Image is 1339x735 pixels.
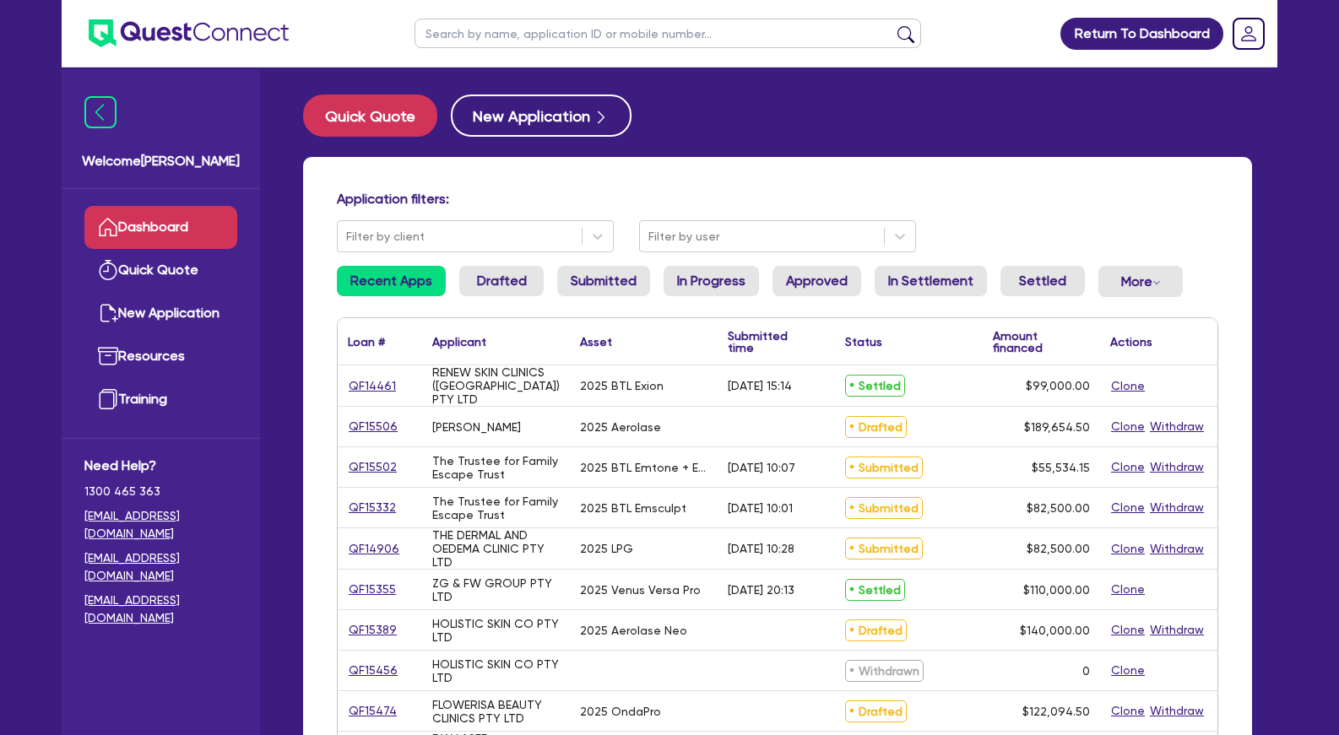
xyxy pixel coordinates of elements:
[1027,542,1090,555] span: $82,500.00
[89,19,289,47] img: quest-connect-logo-blue
[1110,457,1146,477] button: Clone
[432,365,560,406] div: RENEW SKIN CLINICS ([GEOGRAPHIC_DATA]) PTY LTD
[432,454,560,481] div: The Trustee for Family Escape Trust
[84,249,237,292] a: Quick Quote
[1032,461,1090,474] span: $55,534.15
[303,95,451,137] a: Quick Quote
[845,497,923,519] span: Submitted
[580,379,664,392] div: 2025 BTL Exion
[1098,266,1183,297] button: Dropdown toggle
[415,19,921,48] input: Search by name, application ID or mobile number...
[772,266,861,296] a: Approved
[84,483,237,500] span: 1300 465 363
[580,705,661,718] div: 2025 OndaPro
[1023,583,1090,597] span: $110,000.00
[84,292,237,335] a: New Application
[98,303,118,323] img: new-application
[1027,501,1090,515] span: $82,500.00
[348,457,398,477] a: QF15502
[1110,661,1146,680] button: Clone
[728,583,794,597] div: [DATE] 20:13
[303,95,437,137] button: Quick Quote
[1082,664,1090,678] div: 0
[728,330,810,354] div: Submitted time
[580,583,701,597] div: 2025 Venus Versa Pro
[84,335,237,378] a: Resources
[348,376,397,396] a: QF14461
[1149,417,1205,436] button: Withdraw
[1022,705,1090,718] span: $122,094.50
[432,495,560,522] div: The Trustee for Family Escape Trust
[98,389,118,409] img: training
[845,375,905,397] span: Settled
[845,538,923,559] span: Submitted
[84,206,237,249] a: Dashboard
[845,579,905,601] span: Settled
[98,346,118,366] img: resources
[432,657,560,684] div: HOLISTIC SKIN CO PTY LTD
[84,456,237,476] span: Need Help?
[580,501,686,515] div: 2025 BTL Emsculpt
[432,576,560,603] div: ZG & FW GROUP PTY LTD
[845,700,907,722] span: Drafted
[580,624,687,637] div: 2025 Aerolase Neo
[84,592,237,627] a: [EMAIL_ADDRESS][DOMAIN_NAME]
[348,580,397,599] a: QF15355
[557,266,650,296] a: Submitted
[728,542,794,555] div: [DATE] 10:28
[845,619,907,641] span: Drafted
[348,417,398,436] a: QF15506
[1110,701,1146,721] button: Clone
[875,266,987,296] a: In Settlement
[664,266,759,296] a: In Progress
[98,260,118,280] img: quick-quote
[432,420,521,434] div: [PERSON_NAME]
[84,549,237,585] a: [EMAIL_ADDRESS][DOMAIN_NAME]
[432,336,486,348] div: Applicant
[432,617,560,644] div: HOLISTIC SKIN CO PTY LTD
[1110,376,1146,396] button: Clone
[348,701,398,721] a: QF15474
[84,378,237,421] a: Training
[1227,12,1271,56] a: Dropdown toggle
[1026,379,1090,392] span: $99,000.00
[1110,498,1146,517] button: Clone
[845,660,924,682] span: Withdrawn
[1149,457,1205,477] button: Withdraw
[845,416,907,438] span: Drafted
[348,539,400,559] a: QF14906
[728,379,792,392] div: [DATE] 15:14
[337,191,1218,207] h4: Application filters:
[1110,620,1146,640] button: Clone
[993,330,1090,354] div: Amount financed
[432,528,560,569] div: THE DERMAL AND OEDEMA CLINIC PTY LTD
[1110,580,1146,599] button: Clone
[432,698,560,725] div: FLOWERISA BEAUTY CLINICS PTY LTD
[728,501,793,515] div: [DATE] 10:01
[580,420,661,434] div: 2025 Aerolase
[459,266,544,296] a: Drafted
[1020,624,1090,637] span: $140,000.00
[845,457,923,478] span: Submitted
[728,461,795,474] div: [DATE] 10:07
[1149,539,1205,559] button: Withdraw
[1110,336,1152,348] div: Actions
[84,96,117,128] img: icon-menu-close
[451,95,632,137] button: New Application
[580,461,707,474] div: 2025 BTL Emtone + Emsella appicator
[84,507,237,543] a: [EMAIL_ADDRESS][DOMAIN_NAME]
[348,620,398,640] a: QF15389
[1024,420,1090,434] span: $189,654.50
[1149,498,1205,517] button: Withdraw
[580,542,633,555] div: 2025 LPG
[580,336,612,348] div: Asset
[348,336,385,348] div: Loan #
[82,151,240,171] span: Welcome [PERSON_NAME]
[1110,539,1146,559] button: Clone
[1060,18,1223,50] a: Return To Dashboard
[348,498,397,517] a: QF15332
[337,266,446,296] a: Recent Apps
[1149,701,1205,721] button: Withdraw
[845,336,882,348] div: Status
